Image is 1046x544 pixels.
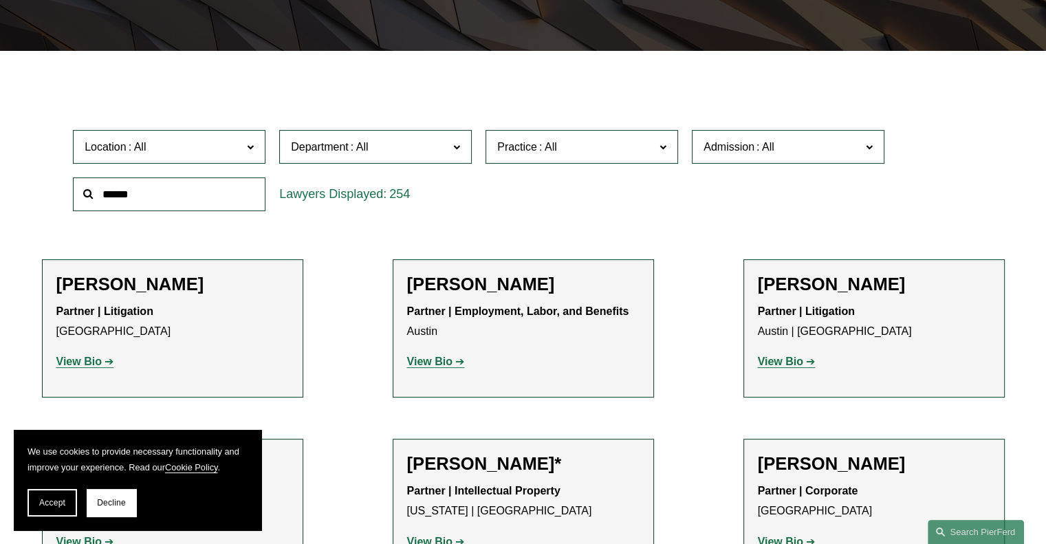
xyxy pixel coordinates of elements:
h2: [PERSON_NAME] [758,453,990,475]
span: Admission [704,141,754,153]
h2: [PERSON_NAME]* [407,453,640,475]
strong: View Bio [56,356,102,367]
button: Decline [87,489,136,516]
p: [GEOGRAPHIC_DATA] [56,302,289,342]
strong: Partner | Corporate [758,485,858,497]
strong: Partner | Employment, Labor, and Benefits [407,305,629,317]
p: Austin [407,302,640,342]
a: Search this site [928,520,1024,544]
strong: Partner | Litigation [56,305,153,317]
span: Department [291,141,349,153]
h2: [PERSON_NAME] [758,274,990,295]
h2: [PERSON_NAME] [56,274,289,295]
span: Accept [39,498,65,508]
p: [GEOGRAPHIC_DATA] [758,481,990,521]
a: View Bio [56,356,114,367]
strong: Partner | Litigation [758,305,855,317]
span: Practice [497,141,537,153]
span: 254 [389,187,410,201]
p: We use cookies to provide necessary functionality and improve your experience. Read our . [28,444,248,475]
p: Austin | [GEOGRAPHIC_DATA] [758,302,990,342]
span: Decline [97,498,126,508]
a: View Bio [758,356,816,367]
section: Cookie banner [14,430,261,530]
span: Location [85,141,127,153]
p: [US_STATE] | [GEOGRAPHIC_DATA] [407,481,640,521]
button: Accept [28,489,77,516]
strong: View Bio [758,356,803,367]
a: Cookie Policy [165,462,218,472]
a: View Bio [407,356,465,367]
strong: Partner | Intellectual Property [407,485,560,497]
h2: [PERSON_NAME] [407,274,640,295]
strong: View Bio [407,356,453,367]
